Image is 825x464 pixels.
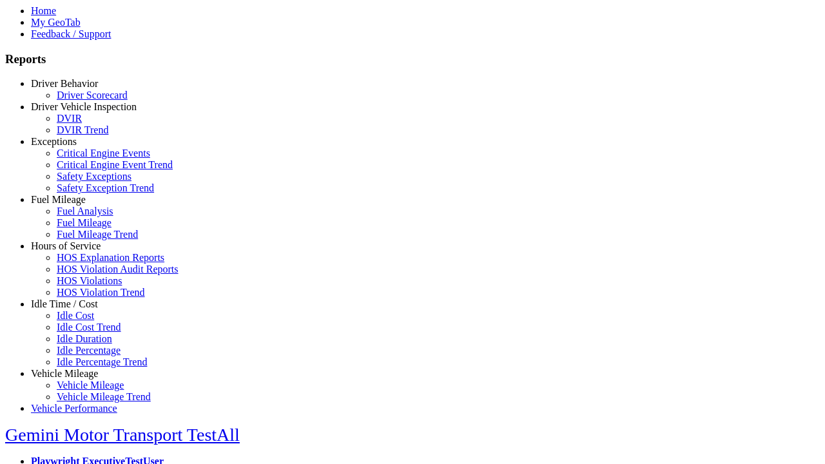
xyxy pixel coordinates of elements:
a: Fuel Analysis [57,206,113,217]
a: Idle Duration [57,333,112,344]
a: Feedback / Support [31,28,111,39]
a: Vehicle Performance [31,403,117,414]
a: Idle Percentage Trend [57,356,147,367]
a: DVIR Trend [57,124,108,135]
a: Home [31,5,56,16]
a: Hours of Service [31,240,101,251]
a: Exceptions [31,136,77,147]
a: Idle Time / Cost [31,298,98,309]
a: Idle Cost [57,310,94,321]
a: Gemini Motor Transport TestAll [5,425,240,445]
a: Fuel Mileage [31,194,86,205]
a: Critical Engine Event Trend [57,159,173,170]
a: Fuel Mileage Trend [57,229,138,240]
a: Driver Behavior [31,78,98,89]
h3: Reports [5,52,820,66]
a: HOS Violation Audit Reports [57,264,179,275]
a: Fuel Mileage [57,217,112,228]
a: HOS Explanation Reports [57,252,164,263]
a: Safety Exceptions [57,171,131,182]
a: Vehicle Mileage Trend [57,391,151,402]
a: Driver Scorecard [57,90,128,101]
a: Idle Cost Trend [57,322,121,333]
a: Safety Exception Trend [57,182,154,193]
a: Driver Vehicle Inspection [31,101,137,112]
a: Critical Engine Events [57,148,150,159]
a: HOS Violation Trend [57,287,145,298]
a: My GeoTab [31,17,81,28]
a: DVIR [57,113,82,124]
a: Vehicle Mileage [31,368,98,379]
a: Idle Percentage [57,345,121,356]
a: Vehicle Mileage [57,380,124,391]
a: HOS Violations [57,275,122,286]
